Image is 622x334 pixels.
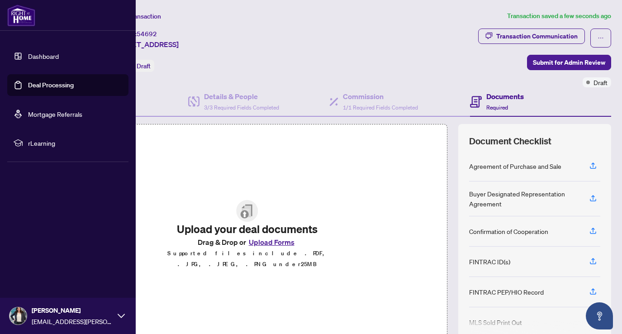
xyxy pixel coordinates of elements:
p: Supported files include .PDF, .JPG, .JPEG, .PNG under 25 MB [166,248,329,270]
span: 54692 [137,30,157,38]
img: Profile Icon [9,307,27,324]
a: Dashboard [28,52,59,60]
div: Confirmation of Cooperation [469,226,548,236]
div: FINTRAC ID(s) [469,257,510,267]
span: Submit for Admin Review [533,55,605,70]
span: Draft [594,77,608,87]
h4: Details & People [204,91,279,102]
div: MLS Sold Print Out [469,317,522,327]
article: Transaction saved a few seconds ago [507,11,611,21]
img: logo [7,5,35,26]
a: Mortgage Referrals [28,110,82,118]
button: Upload Forms [246,236,297,248]
span: View Transaction [113,12,161,20]
span: Draft [137,62,151,70]
button: Transaction Communication [478,29,585,44]
span: ellipsis [598,35,604,41]
span: File UploadUpload your deal documentsDrag & Drop orUpload FormsSupported files include .PDF, .JPG... [158,193,337,277]
a: Deal Processing [28,81,74,89]
div: Buyer Designated Representation Agreement [469,189,579,209]
h2: Upload your deal documents [166,222,329,236]
span: rLearning [28,138,122,148]
span: [EMAIL_ADDRESS][PERSON_NAME][DOMAIN_NAME] [32,316,113,326]
img: File Upload [237,200,258,222]
span: Document Checklist [469,135,551,148]
button: Open asap [586,302,613,329]
span: 1/1 Required Fields Completed [343,104,418,111]
div: Agreement of Purchase and Sale [469,161,561,171]
button: Submit for Admin Review [527,55,611,70]
span: [PERSON_NAME] [32,305,113,315]
span: [STREET_ADDRESS] [112,39,179,50]
div: Transaction Communication [496,29,578,43]
span: 3/3 Required Fields Completed [204,104,279,111]
h4: Commission [343,91,418,102]
h4: Documents [486,91,524,102]
span: Required [486,104,508,111]
span: Drag & Drop or [198,236,297,248]
div: FINTRAC PEP/HIO Record [469,287,544,297]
